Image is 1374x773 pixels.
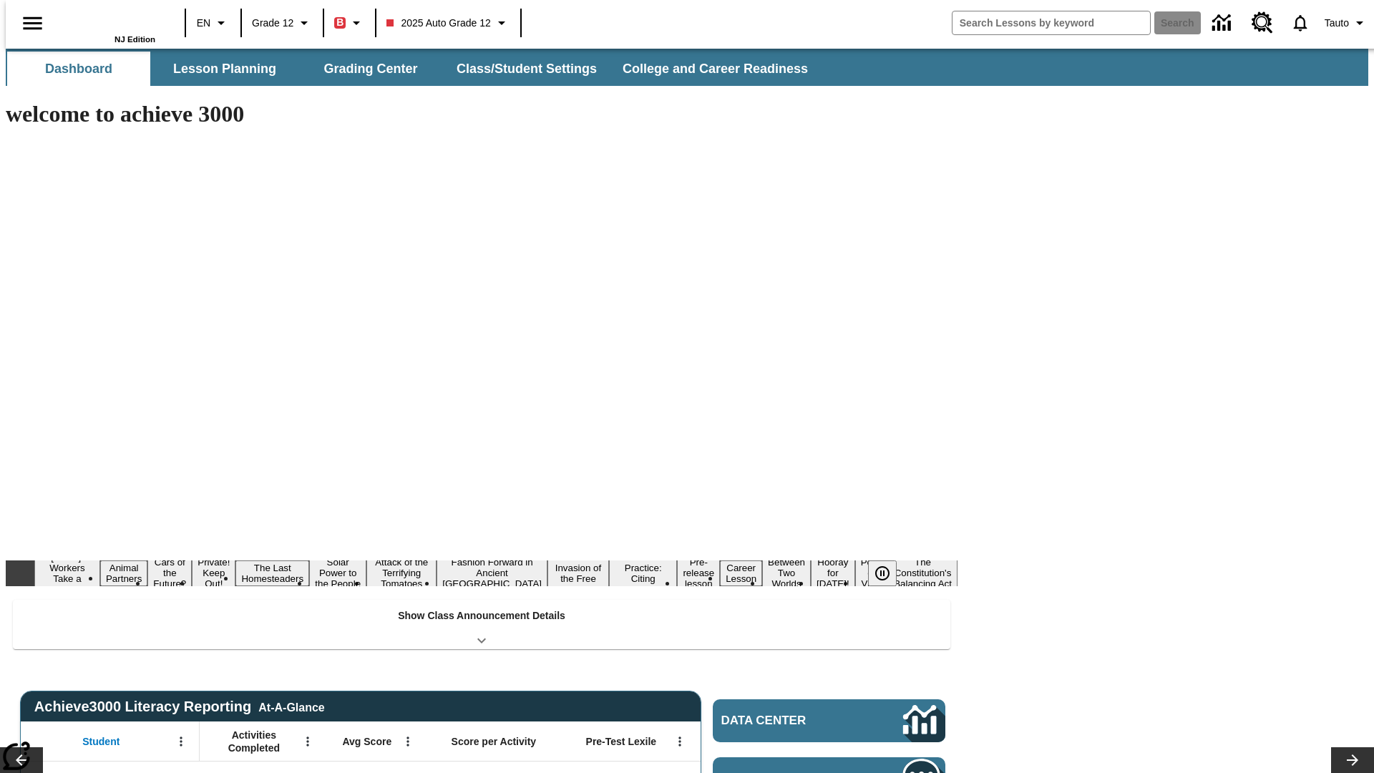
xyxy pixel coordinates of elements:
button: Slide 9 The Invasion of the Free CD [547,550,609,597]
a: Resource Center, Will open in new tab [1243,4,1282,42]
button: Slide 5 The Last Homesteaders [235,560,309,586]
button: Open side menu [11,2,54,44]
span: NJ Edition [114,35,155,44]
p: Show Class Announcement Details [398,608,565,623]
button: Profile/Settings [1319,10,1374,36]
span: Score per Activity [452,735,537,748]
span: 2025 Auto Grade 12 [386,16,490,31]
a: Data Center [713,699,945,742]
a: Data Center [1204,4,1243,43]
span: EN [197,16,210,31]
span: Achieve3000 Literacy Reporting [34,699,325,715]
button: Open Menu [297,731,318,752]
button: Lesson Planning [153,52,296,86]
button: Slide 15 Point of View [855,555,888,591]
button: Slide 12 Career Lesson [720,560,762,586]
button: Slide 3 Cars of the Future? [147,555,192,591]
button: Open Menu [397,731,419,752]
button: Boost Class color is red. Change class color [328,10,371,36]
button: College and Career Readiness [611,52,819,86]
button: Grading Center [299,52,442,86]
a: Home [62,6,155,35]
span: Activities Completed [207,729,301,754]
button: Open Menu [170,731,192,752]
input: search field [952,11,1150,34]
span: Avg Score [342,735,391,748]
button: Class: 2025 Auto Grade 12, Select your class [381,10,515,36]
button: Class/Student Settings [445,52,608,86]
div: Show Class Announcement Details [13,600,950,649]
div: Pause [868,560,911,586]
span: B [336,14,343,31]
button: Slide 16 The Constitution's Balancing Act [888,555,958,591]
span: Pre-Test Lexile [586,735,657,748]
button: Slide 11 Pre-release lesson [677,555,720,591]
button: Slide 10 Mixed Practice: Citing Evidence [609,550,677,597]
span: Student [82,735,120,748]
a: Notifications [1282,4,1319,42]
h1: welcome to achieve 3000 [6,101,958,127]
button: Dashboard [7,52,150,86]
div: At-A-Glance [258,699,324,714]
button: Pause [868,560,897,586]
button: Slide 13 Between Two Worlds [762,555,811,591]
button: Slide 2 Animal Partners [100,560,147,586]
button: Grade: Grade 12, Select a grade [246,10,318,36]
button: Slide 6 Solar Power to the People [309,555,366,591]
button: Slide 8 Fashion Forward in Ancient Rome [437,555,547,591]
div: SubNavbar [6,52,821,86]
span: Tauto [1325,16,1349,31]
button: Open Menu [669,731,691,752]
button: Slide 14 Hooray for Constitution Day! [811,555,855,591]
div: SubNavbar [6,49,1368,86]
button: Lesson carousel, Next [1331,747,1374,773]
button: Language: EN, Select a language [190,10,236,36]
div: Home [62,5,155,44]
span: Grade 12 [252,16,293,31]
button: Slide 1 Labor Day: Workers Take a Stand [34,550,100,597]
button: Slide 4 Private! Keep Out! [192,555,235,591]
span: Data Center [721,714,855,728]
button: Slide 7 Attack of the Terrifying Tomatoes [366,555,437,591]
